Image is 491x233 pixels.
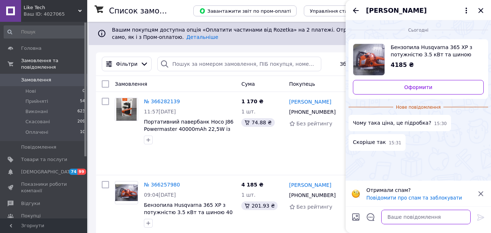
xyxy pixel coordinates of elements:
img: Фото товару [115,184,138,201]
span: 4185 ₴ [391,61,414,68]
span: Управління статусами [310,8,365,14]
span: Відгуки [21,200,40,207]
button: Повідомити про спам та заблокувати [366,195,462,201]
button: [PERSON_NAME] [366,6,471,15]
span: 99 [77,169,86,175]
span: 0 [82,88,85,95]
a: № 366282139 [144,99,180,104]
div: 201.93 ₴ [241,201,278,210]
span: Замовлення та повідомлення [21,57,87,71]
a: Детальніше [186,34,218,40]
span: Завантажити звіт по пром-оплаті [199,8,291,14]
span: Прийняті [25,98,48,105]
input: Пошук за номером замовлення, ПІБ покупця, номером телефону, Email, номером накладної [157,57,321,71]
span: [DEMOGRAPHIC_DATA] [21,169,75,175]
div: [PHONE_NUMBER] [288,190,337,200]
span: Нове повідомлення [393,104,444,111]
p: Отримали спам? [366,186,472,194]
span: Покупець [289,81,315,87]
span: 4 185 ₴ [241,182,263,188]
button: Завантажити звіт по пром-оплаті [193,5,297,16]
span: Повідомлення [21,144,56,150]
span: [PERSON_NAME] [366,6,427,15]
span: 15:30 12.10.2025 [434,121,447,127]
div: [PHONE_NUMBER] [288,107,337,117]
span: Оплачені [25,129,48,136]
span: Без рейтингу [297,204,333,210]
span: Товари та послуги [21,156,67,163]
span: Чому така ціна, це підробка? [353,119,431,127]
span: 09:04[DATE] [144,192,176,198]
span: Головна [21,45,41,52]
span: Like Tech [24,4,78,11]
span: Замовлення [115,81,147,87]
div: 74.88 ₴ [241,118,274,127]
span: 1 170 ₴ [241,99,263,104]
a: Фото товару [115,98,138,121]
span: 1 шт. [241,109,255,115]
div: 12.10.2025 [349,26,488,33]
span: Замовлення [21,77,51,83]
button: Управління статусами [304,5,371,16]
span: Нові [25,88,36,95]
span: Бензопила Husqvarna 365 XP з потужністю 3.5 кВт та шиною 40 см для професіоналів [391,44,478,58]
span: Сьогодні [405,27,431,33]
div: Ваш ID: 4027065 [24,11,87,17]
button: Закрити [476,6,485,15]
span: Cума [241,81,255,87]
a: № 366257980 [144,182,180,188]
img: :face_with_monocle: [351,189,360,198]
span: 11:57[DATE] [144,109,176,115]
span: Виконані [25,108,48,115]
a: [PERSON_NAME] [289,98,331,105]
a: Переглянути товар [353,44,484,76]
span: Покупці [21,213,41,219]
span: Вашим покупцям доступна опція «Оплатити частинами від Rozetka» на 2 платежі. Отримуйте нові замов... [112,27,465,40]
span: Показники роботи компанії [21,181,67,194]
span: Без рейтингу [297,121,333,126]
a: [PERSON_NAME] [289,181,331,189]
a: Портативний павербанк Hoco J86 Powermaster 40000mAh 22,5W із вбудованим ліхтарем [144,119,234,139]
span: Фільтри [116,60,137,68]
span: 54 [80,98,85,105]
span: 209 [77,118,85,125]
span: 10 [80,129,85,136]
span: Збережені фільтри: [340,60,393,68]
span: 15:31 12.10.2025 [389,140,402,146]
span: Скасовані [25,118,50,125]
button: Назад [351,6,360,15]
img: 6524925888_w640_h640_benzopila-husqvarna-365.jpg [353,44,385,75]
h1: Список замовлень [109,7,183,15]
a: Фото товару [115,181,138,204]
span: Скоріше так [353,138,386,146]
button: Відкрити шаблони відповідей [366,212,375,222]
a: Оформити [353,80,484,95]
span: 74 [69,169,77,175]
input: Пошук [4,25,86,39]
img: Фото товару [116,98,137,121]
span: 1 шт. [241,192,255,198]
a: Бензопила Husqvarna 365 XP з потужністю 3.5 кВт та шиною 40 см для професіоналів [144,202,233,222]
span: 623 [77,108,85,115]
